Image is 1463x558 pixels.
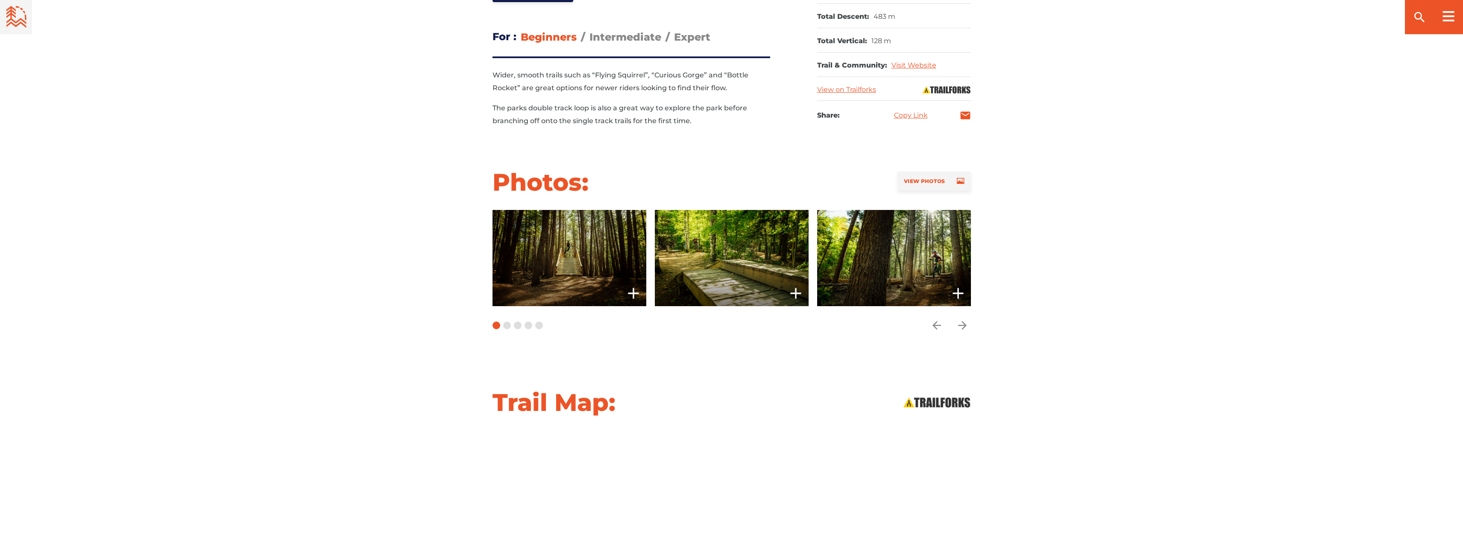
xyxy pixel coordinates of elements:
[525,322,532,329] button: Carousel Page 4
[1413,10,1426,24] ion-icon: search
[817,12,869,21] dt: Total Descent:
[493,102,770,127] p: The parks double track loop is also a great way to explore the park before branching off onto the...
[871,37,891,46] dd: 128 m
[493,167,589,197] h2: Photos:
[493,28,516,46] h3: For
[903,396,971,408] img: View on Trailforks.com
[928,306,971,345] div: Carousel Navigation
[817,61,887,70] dt: Trail & Community:
[589,31,661,43] span: Intermediate
[897,171,970,191] a: View Photos
[493,387,616,417] h2: Trail Map:
[493,71,748,92] span: Wider, smooth trails such as “Flying Squirrel”, “Curious Gorge” and “Bottle Rocket” are great opt...
[625,285,642,302] ion-icon: add
[922,86,971,94] img: Trailforks
[817,109,840,121] h3: Share:
[493,322,500,329] button: Carousel Page 1 (Current Slide)
[894,112,928,119] a: Copy Link
[950,285,967,302] ion-icon: add
[817,86,876,94] a: View on Trailforks
[956,319,969,332] ion-icon: arrow forward
[874,12,895,21] dd: 483 m
[817,37,867,46] dt: Total Vertical:
[674,31,710,43] span: Expert
[930,319,943,332] ion-icon: arrow back
[514,322,522,329] button: Carousel Page 3
[535,322,543,329] button: Carousel Page 5
[891,61,936,69] a: Visit Website
[904,178,945,184] span: View Photos
[960,110,971,121] a: mail
[521,31,577,43] span: Beginners
[787,285,804,302] ion-icon: add
[493,306,543,345] div: Carousel Pagination
[503,322,511,329] button: Carousel Page 2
